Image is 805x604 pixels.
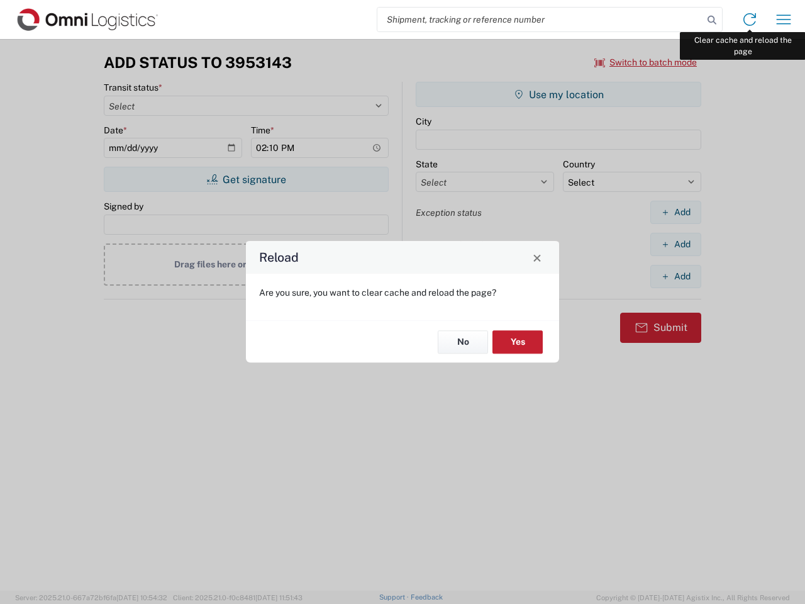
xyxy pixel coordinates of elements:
button: Yes [492,330,543,354]
button: Close [528,249,546,266]
h4: Reload [259,249,299,267]
p: Are you sure, you want to clear cache and reload the page? [259,287,546,298]
button: No [438,330,488,354]
input: Shipment, tracking or reference number [377,8,703,31]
